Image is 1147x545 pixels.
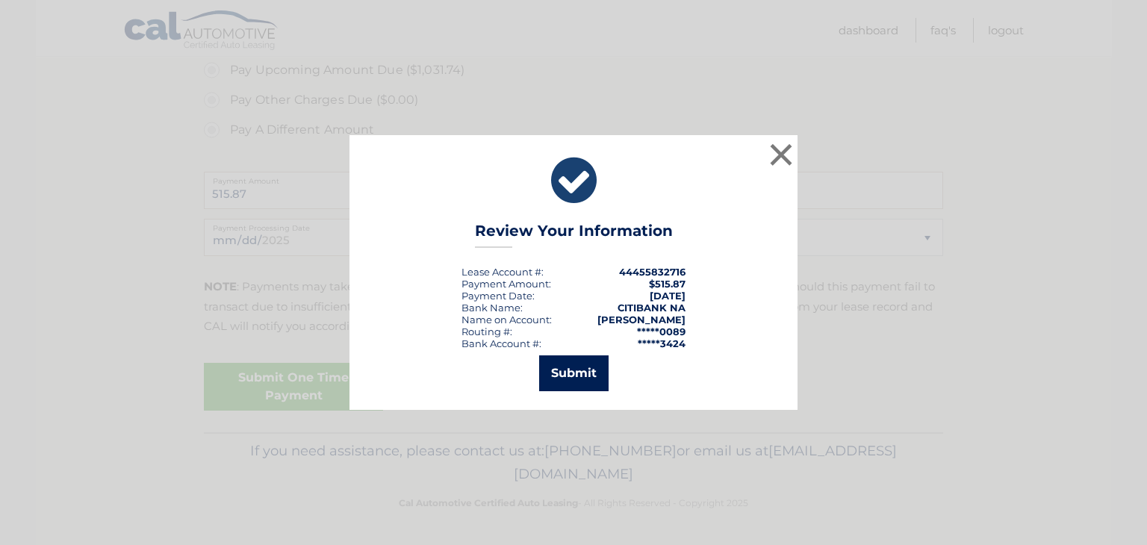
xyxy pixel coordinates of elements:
[650,290,686,302] span: [DATE]
[461,314,552,326] div: Name on Account:
[766,140,796,169] button: ×
[461,290,535,302] div: :
[461,337,541,349] div: Bank Account #:
[619,266,686,278] strong: 44455832716
[618,302,686,314] strong: CITIBANK NA
[597,314,686,326] strong: [PERSON_NAME]
[461,326,512,337] div: Routing #:
[649,278,686,290] span: $515.87
[461,266,544,278] div: Lease Account #:
[461,278,551,290] div: Payment Amount:
[461,302,523,314] div: Bank Name:
[475,222,673,248] h3: Review Your Information
[461,290,532,302] span: Payment Date
[539,355,609,391] button: Submit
